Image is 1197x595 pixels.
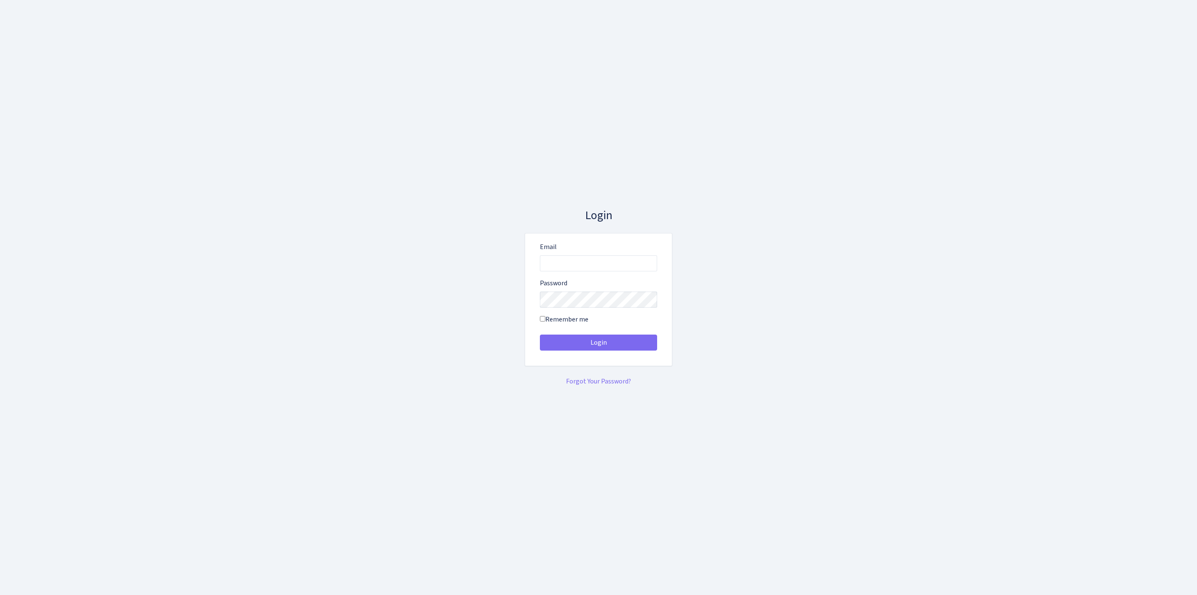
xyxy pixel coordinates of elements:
[540,316,545,322] input: Remember me
[540,242,557,252] label: Email
[540,278,567,288] label: Password
[540,314,588,324] label: Remember me
[525,209,672,223] h3: Login
[540,335,657,351] button: Login
[566,377,631,386] a: Forgot Your Password?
